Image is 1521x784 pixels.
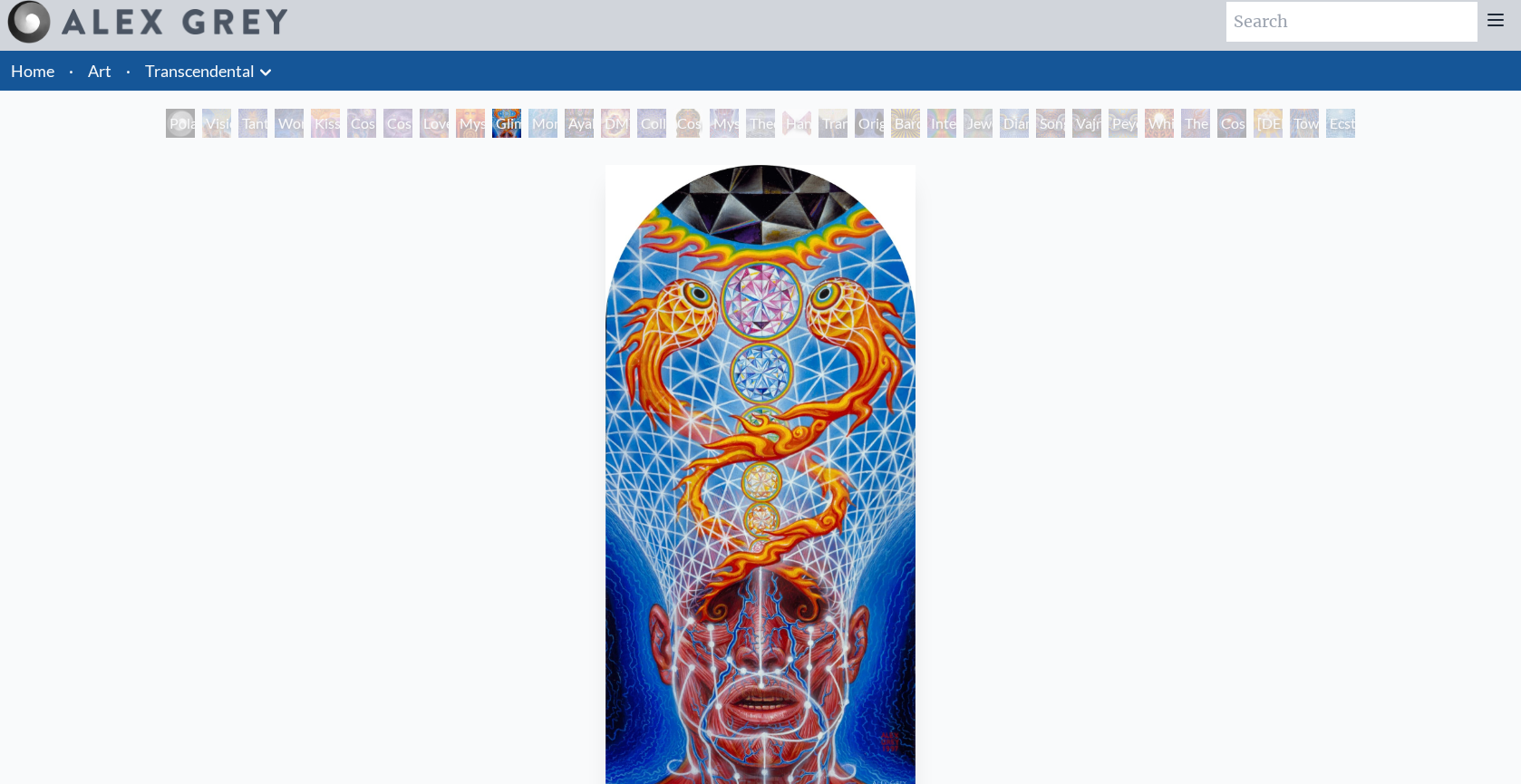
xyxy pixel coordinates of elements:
div: Love is a Cosmic Force [420,109,449,138]
div: Ayahuasca Visitation [565,109,594,138]
div: Song of Vajra Being [1036,109,1065,138]
a: Home [11,61,54,81]
div: Ecstasy [1326,109,1355,138]
div: Jewel Being [964,109,993,138]
div: Bardo Being [891,109,920,138]
div: Original Face [855,109,884,138]
div: White Light [1145,109,1174,138]
div: [DEMOGRAPHIC_DATA] [1254,109,1283,138]
div: Diamond Being [1000,109,1029,138]
div: Polar Unity Spiral [166,109,195,138]
div: The Great Turn [1181,109,1210,138]
div: Transfiguration [819,109,848,138]
div: Mysteriosa 2 [456,109,485,138]
div: Theologue [746,109,775,138]
div: Peyote Being [1109,109,1138,138]
div: Wonder [275,109,304,138]
div: Vajra Being [1072,109,1101,138]
div: Toward the One [1290,109,1319,138]
div: Interbeing [927,109,956,138]
div: Collective Vision [637,109,666,138]
div: Cosmic Consciousness [1217,109,1246,138]
div: Cosmic [DEMOGRAPHIC_DATA] [673,109,702,138]
div: Mystic Eye [710,109,739,138]
div: DMT - The Spirit Molecule [601,109,630,138]
div: Hands that See [782,109,811,138]
li: · [62,51,81,91]
div: Glimpsing the Empyrean [492,109,521,138]
div: Cosmic Creativity [347,109,376,138]
a: Art [88,58,111,83]
div: Tantra [238,109,267,138]
a: Transcendental [145,58,255,83]
li: · [119,51,138,91]
input: Search [1226,2,1477,42]
div: Cosmic Artist [383,109,412,138]
div: Kiss of the [MEDICAL_DATA] [311,109,340,138]
div: Visionary Origin of Language [202,109,231,138]
div: Monochord [528,109,557,138]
